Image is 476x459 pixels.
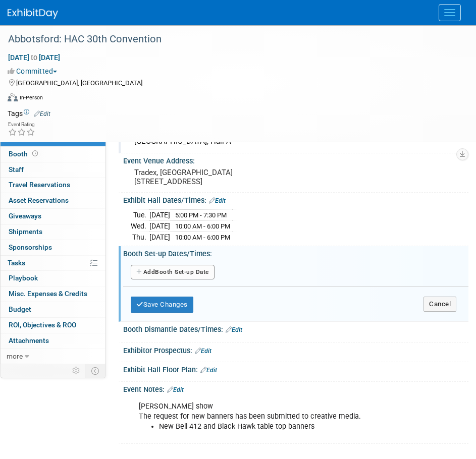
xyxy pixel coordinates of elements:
[68,364,85,377] td: Personalize Event Tab Strip
[1,302,105,317] a: Budget
[439,4,461,21] button: Menu
[8,93,18,101] img: Format-Inperson.png
[30,150,40,157] span: Booth not reserved yet
[8,9,58,19] img: ExhibitDay
[9,305,31,313] span: Budget
[195,348,211,355] a: Edit
[9,227,42,236] span: Shipments
[8,92,463,107] div: Event Format
[131,265,215,280] button: AddBooth Set-up Date
[16,79,142,87] span: [GEOGRAPHIC_DATA], [GEOGRAPHIC_DATA]
[5,30,456,48] div: Abbotsford: HAC 30th Convention
[8,108,50,119] td: Tags
[1,271,105,286] a: Playbook
[131,297,193,313] button: Save Changes
[159,422,444,432] li: New Bell 412 and Black Hawk table top banners
[149,221,170,232] td: [DATE]
[1,209,105,224] a: Giveaways
[131,221,149,232] td: Wed.
[19,94,43,101] div: In-Person
[9,196,69,204] span: Asset Reservations
[1,349,105,364] a: more
[1,224,105,240] a: Shipments
[1,256,105,271] a: Tasks
[9,274,38,282] span: Playbook
[1,178,105,193] a: Travel Reservations
[7,352,23,360] span: more
[123,382,468,395] div: Event Notes:
[8,66,61,76] button: Committed
[9,243,52,251] span: Sponsorships
[123,246,468,259] div: Booth Set-up Dates/Times:
[123,153,468,166] div: Event Venue Address:
[123,362,468,375] div: Exhibit Hall Floor Plan:
[9,181,70,189] span: Travel Reservations
[132,396,450,437] div: [PERSON_NAME] show The request for new banners has been submitted to creative media.
[209,197,226,204] a: Edit
[175,211,227,219] span: 5:00 PM - 7:30 PM
[9,150,40,158] span: Booth
[9,290,87,298] span: Misc. Expenses & Credits
[123,193,468,206] div: Exhibit Hall Dates/Times:
[34,110,50,118] a: Edit
[9,321,76,329] span: ROI, Objectives & ROO
[134,168,457,186] pre: Tradex, [GEOGRAPHIC_DATA] [STREET_ADDRESS]
[85,364,106,377] td: Toggle Event Tabs
[200,367,217,374] a: Edit
[1,162,105,178] a: Staff
[1,240,105,255] a: Sponsorships
[1,333,105,349] a: Attachments
[131,232,149,242] td: Thu.
[8,122,35,127] div: Event Rating
[29,53,39,62] span: to
[9,212,41,220] span: Giveaways
[175,234,230,241] span: 10:00 AM - 6:00 PM
[131,210,149,221] td: Tue.
[149,232,170,242] td: [DATE]
[1,286,105,302] a: Misc. Expenses & Credits
[9,165,24,174] span: Staff
[167,386,184,393] a: Edit
[1,193,105,208] a: Asset Reservations
[123,322,468,335] div: Booth Dismantle Dates/Times:
[8,259,25,267] span: Tasks
[123,343,468,356] div: Exhibitor Prospectus:
[175,222,230,230] span: 10:00 AM - 6:00 PM
[1,318,105,333] a: ROI, Objectives & ROO
[424,297,456,312] button: Cancel
[149,210,170,221] td: [DATE]
[8,53,61,62] span: [DATE] [DATE]
[1,147,105,162] a: Booth
[9,336,49,345] span: Attachments
[226,326,242,333] a: Edit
